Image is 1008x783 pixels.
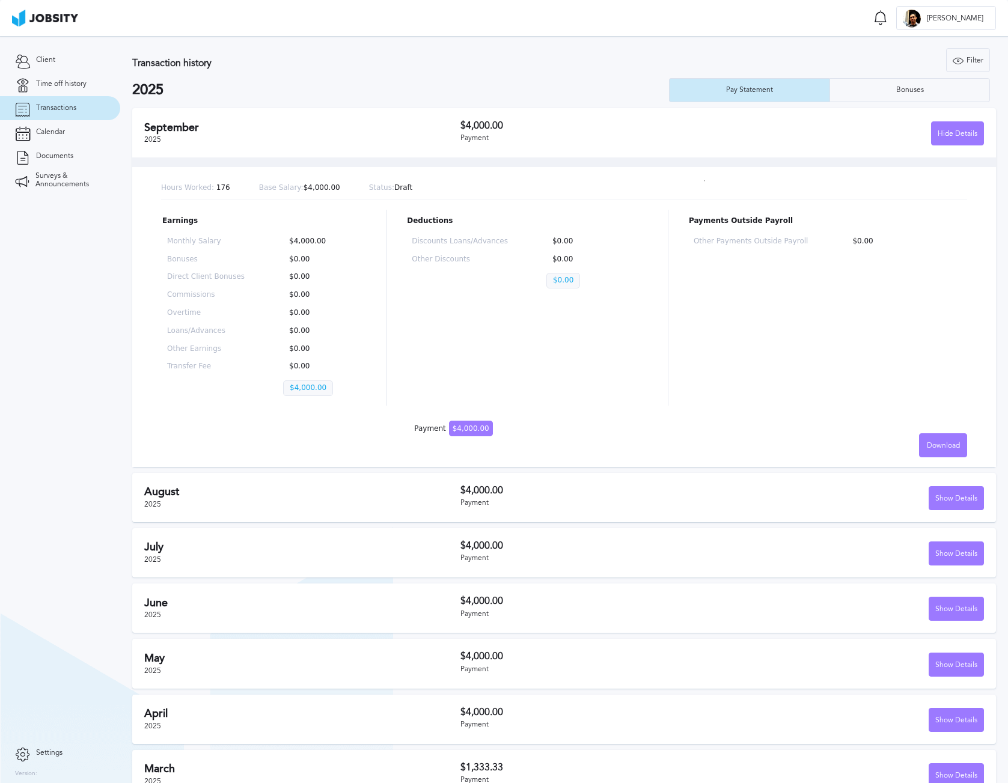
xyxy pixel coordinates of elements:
p: Deductions [407,217,647,225]
div: Payment [460,610,722,618]
div: Payment [414,425,492,433]
div: Payment [460,134,722,142]
div: Show Details [929,653,983,677]
p: $0.00 [546,273,580,288]
h2: June [144,597,460,609]
span: Transactions [36,104,76,112]
p: Transfer Fee [167,362,245,371]
h3: $4,000.00 [460,120,722,131]
button: Bonuses [829,78,990,102]
span: 2025 [144,611,161,619]
p: $0.00 [546,237,643,246]
button: Show Details [929,653,984,677]
p: Direct Client Bonuses [167,273,245,281]
p: $0.00 [846,237,961,246]
h3: $1,333.33 [460,762,722,773]
span: Base Salary: [259,183,304,192]
h3: $4,000.00 [460,596,722,606]
p: $0.00 [283,273,361,281]
p: Loans/Advances [167,327,245,335]
h3: $4,000.00 [460,707,722,717]
p: Other Earnings [167,345,245,353]
div: Payment [460,499,722,507]
p: Bonuses [167,255,245,264]
p: Discounts Loans/Advances [412,237,508,246]
span: Status: [369,183,394,192]
span: 2025 [144,555,161,564]
div: Pay Statement [720,86,779,94]
span: Client [36,56,55,64]
h3: $4,000.00 [460,651,722,662]
h2: July [144,541,460,553]
p: $0.00 [283,345,361,353]
p: Earnings [162,217,365,225]
div: Show Details [929,597,983,621]
span: 2025 [144,135,161,144]
span: Calendar [36,128,65,136]
div: Show Details [929,708,983,733]
p: $0.00 [546,255,643,264]
button: Download [919,433,967,457]
h2: March [144,763,460,775]
h3: $4,000.00 [460,485,722,496]
div: Hide Details [932,122,983,146]
p: Draft [369,184,413,192]
p: Other Payments Outside Payroll [694,237,808,246]
h3: Transaction history [132,58,601,69]
h3: $4,000.00 [460,540,722,551]
h2: May [144,652,460,665]
h2: April [144,707,460,720]
div: Payment [460,554,722,562]
div: Filter [947,49,989,73]
div: Payment [460,721,722,729]
p: Overtime [167,309,245,317]
p: $0.00 [283,327,361,335]
div: L [903,10,921,28]
button: Show Details [929,597,984,621]
div: Payment [460,665,722,674]
p: Other Discounts [412,255,508,264]
span: Surveys & Announcements [35,172,105,189]
p: $0.00 [283,255,361,264]
p: Payments Outside Payroll [689,217,966,225]
button: Filter [946,48,990,72]
p: $0.00 [283,362,361,371]
button: Hide Details [931,121,984,145]
button: Pay Statement [669,78,829,102]
span: 2025 [144,666,161,675]
div: Show Details [929,487,983,511]
button: Show Details [929,708,984,732]
p: $4,000.00 [283,380,333,396]
button: Show Details [929,486,984,510]
p: $4,000.00 [259,184,340,192]
span: Hours Worked: [161,183,214,192]
span: Settings [36,749,63,757]
span: Time off history [36,80,87,88]
span: 2025 [144,722,161,730]
p: Monthly Salary [167,237,245,246]
p: $0.00 [283,291,361,299]
span: $4,000.00 [449,421,493,436]
h2: 2025 [132,82,669,99]
p: 176 [161,184,230,192]
p: $4,000.00 [283,237,361,246]
p: Commissions [167,291,245,299]
span: Download [927,442,960,450]
span: Documents [36,152,73,160]
button: L[PERSON_NAME] [896,6,996,30]
span: [PERSON_NAME] [921,14,989,23]
button: Show Details [929,541,984,565]
p: $0.00 [283,309,361,317]
span: 2025 [144,500,161,508]
h2: August [144,486,460,498]
div: Bonuses [890,86,930,94]
label: Version: [15,770,37,778]
img: ab4bad089aa723f57921c736e9817d99.png [12,10,78,26]
h2: September [144,121,460,134]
